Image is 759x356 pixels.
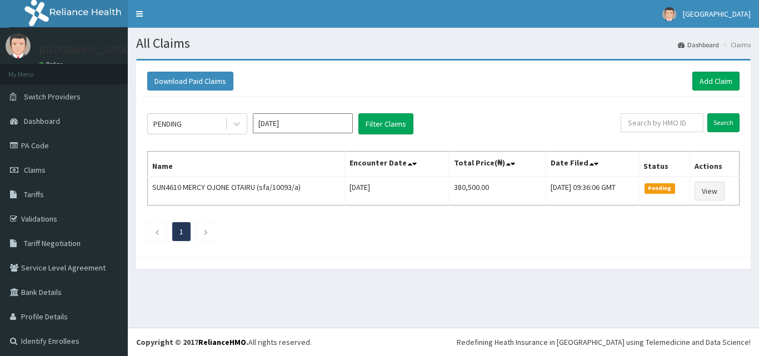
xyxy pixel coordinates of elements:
[345,152,450,177] th: Encounter Date
[148,152,345,177] th: Name
[198,337,246,347] a: RelianceHMO
[253,113,353,133] input: Select Month and Year
[662,7,676,21] img: User Image
[546,152,639,177] th: Date Filed
[179,227,183,237] a: Page 1 is your current page
[39,45,131,55] p: [GEOGRAPHIC_DATA]
[358,113,413,134] button: Filter Claims
[692,72,740,91] a: Add Claim
[128,328,759,356] footer: All rights reserved.
[24,165,46,175] span: Claims
[203,227,208,237] a: Next page
[24,189,44,199] span: Tariffs
[147,72,233,91] button: Download Paid Claims
[457,337,751,348] div: Redefining Heath Insurance in [GEOGRAPHIC_DATA] using Telemedicine and Data Science!
[678,40,719,49] a: Dashboard
[639,152,690,177] th: Status
[449,177,546,205] td: 380,500.00
[136,36,751,51] h1: All Claims
[707,113,740,132] input: Search
[153,118,182,129] div: PENDING
[690,152,740,177] th: Actions
[24,116,60,126] span: Dashboard
[695,182,725,200] a: View
[546,177,639,205] td: [DATE] 09:36:06 GMT
[24,92,81,102] span: Switch Providers
[621,113,703,132] input: Search by HMO ID
[24,238,81,248] span: Tariff Negotiation
[39,61,66,68] a: Online
[720,40,751,49] li: Claims
[449,152,546,177] th: Total Price(₦)
[683,9,751,19] span: [GEOGRAPHIC_DATA]
[6,33,31,58] img: User Image
[645,183,675,193] span: Pending
[345,177,450,205] td: [DATE]
[154,227,159,237] a: Previous page
[136,337,248,347] strong: Copyright © 2017 .
[148,177,345,205] td: SUN4610 MERCY OJONE OTAIRU (sfa/10093/a)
